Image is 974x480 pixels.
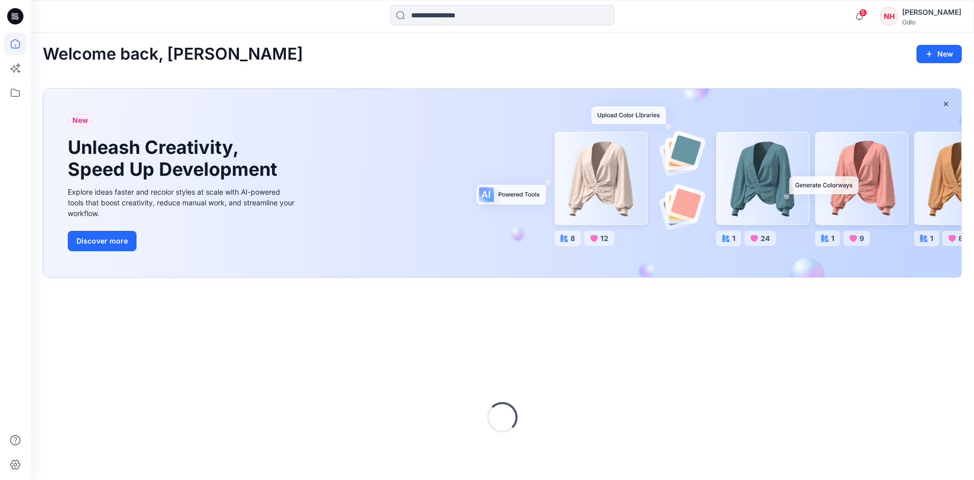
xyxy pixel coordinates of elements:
[916,45,962,63] button: New
[68,231,297,251] a: Discover more
[902,6,961,18] div: [PERSON_NAME]
[72,114,88,126] span: New
[68,231,137,251] button: Discover more
[880,7,898,25] div: NH
[902,18,961,26] div: Odlo
[68,137,282,180] h1: Unleash Creativity, Speed Up Development
[43,45,303,64] h2: Welcome back, [PERSON_NAME]
[68,186,297,219] div: Explore ideas faster and recolor styles at scale with AI-powered tools that boost creativity, red...
[859,9,867,17] span: 5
